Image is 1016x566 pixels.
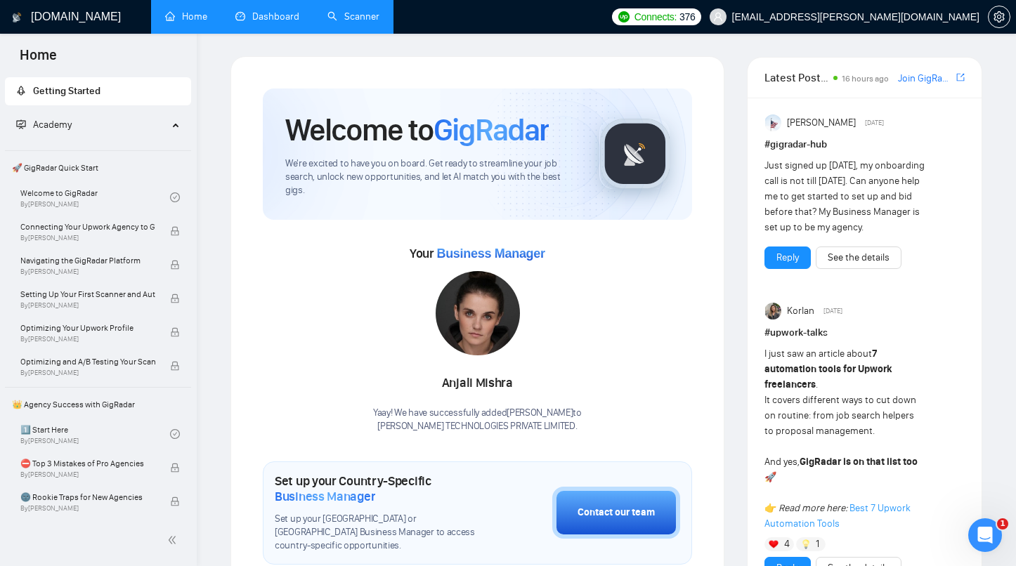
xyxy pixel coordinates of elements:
[170,327,180,337] span: lock
[765,114,782,131] img: Anisuzzaman Khan
[713,12,723,22] span: user
[20,182,170,213] a: Welcome to GigRadarBy[PERSON_NAME]
[204,22,232,51] img: Profile image for Viktor
[285,111,549,149] h1: Welcome to
[20,254,155,268] span: Navigating the GigRadar Platform
[787,303,814,319] span: Korlan
[618,11,630,22] img: upwork-logo.png
[764,137,965,152] h1: # gigradar-hub
[235,11,299,22] a: dashboardDashboard
[20,456,155,470] span: ⛔ Top 3 Mistakes of Pro Agencies
[165,11,207,22] a: homeHome
[20,470,155,479] span: By [PERSON_NAME]
[28,100,253,195] p: Hi [PERSON_NAME][EMAIL_ADDRESS][PERSON_NAME][DOMAIN_NAME] 👋
[20,322,261,363] div: 🔄 Connect GigRadar to your CRM or other external systems
[436,271,520,355] img: 1706121430734-multi-295.jpg
[275,513,482,553] span: Set up your [GEOGRAPHIC_DATA] or [GEOGRAPHIC_DATA] Business Manager to access country-specific op...
[769,539,779,549] img: ❤️
[29,369,235,398] div: ✅ How To: Connect your agency to [DOMAIN_NAME]
[779,502,847,514] em: Read more here:
[764,69,829,86] span: Latest Posts from the GigRadar Community
[275,473,482,504] h1: Set up your Country-Specific
[997,518,1008,529] span: 1
[20,490,155,504] span: 🌚 Rookie Traps for New Agencies
[170,294,180,303] span: lock
[177,22,205,51] img: Profile image for Dima
[765,303,782,320] img: Korlan
[33,119,72,131] span: Academy
[29,328,235,357] div: 🔄 Connect GigRadar to your CRM or other external systems
[327,11,379,22] a: searchScanner
[373,407,582,433] div: Yaay! We have successfully added [PERSON_NAME] to
[968,518,1002,552] iframe: Intercom live chat
[170,192,180,202] span: check-circle
[16,119,72,131] span: Academy
[823,305,842,317] span: [DATE]
[552,487,680,539] button: Contact our team
[16,86,26,96] span: rocket
[989,11,1010,22] span: setting
[436,246,545,261] span: Business Manager
[865,117,884,129] span: [DATE]
[188,437,281,493] button: Help
[33,85,100,97] span: Getting Started
[29,249,235,263] div: Ask a question
[679,9,695,25] span: 376
[373,371,582,395] div: Anjali Mishra
[150,22,178,51] img: Profile image for Nazar
[842,74,889,84] span: 16 hours ago
[764,158,925,235] div: Just signed up [DATE], my onboarding call is not till [DATE]. Can anyone help me to get started t...
[20,301,155,310] span: By [PERSON_NAME]
[410,246,545,261] span: Your
[20,504,155,513] span: By [PERSON_NAME]
[8,45,68,74] span: Home
[20,220,155,234] span: Connecting Your Upwork Agency to GigRadar
[20,335,155,343] span: By [PERSON_NAME]
[956,72,965,83] span: export
[16,119,26,129] span: fund-projection-screen
[5,77,191,105] li: Getting Started
[170,496,180,506] span: lock
[14,237,267,275] div: Ask a question
[170,226,180,236] span: lock
[223,472,245,482] span: Help
[988,6,1010,28] button: setting
[20,363,261,404] div: ✅ How To: Connect your agency to [DOMAIN_NAME]
[373,420,582,433] p: [PERSON_NAME] TECHNOLOGIES PRIVATE LIMITED .
[20,234,155,242] span: By [PERSON_NAME]
[285,157,577,197] span: We're excited to have you on board. Get ready to streamline your job search, unlock new opportuni...
[764,346,925,532] div: I just saw an article about . It covers different ways to cut down on routine: from job search he...
[20,355,155,369] span: Optimizing and A/B Testing Your Scanner for Better Results
[242,22,267,48] div: Close
[29,296,114,310] span: Search for help
[828,250,890,265] a: See the details
[764,325,965,341] h1: # upwork-talks
[800,456,918,468] strong: GigRadar is on that list too
[434,111,549,149] span: GigRadar
[801,539,811,549] img: 💡
[6,390,190,419] span: 👑 Agency Success with GigRadar
[20,369,155,377] span: By [PERSON_NAME]
[787,115,856,131] span: [PERSON_NAME]
[170,361,180,371] span: lock
[28,195,253,219] p: How can we help?
[20,287,155,301] span: Setting Up Your First Scanner and Auto-Bidder
[29,409,235,439] div: 🔠 GigRadar Search Syntax: Query Operators for Optimized Job Searches
[764,471,776,483] span: 🚀
[20,419,170,449] a: 1️⃣ Start HereBy[PERSON_NAME]
[816,246,901,269] button: See the details
[600,119,670,189] img: gigradar-logo.png
[170,429,180,439] span: check-circle
[170,463,180,473] span: lock
[20,289,261,317] button: Search for help
[6,154,190,182] span: 🚀 GigRadar Quick Start
[20,404,261,445] div: 🔠 GigRadar Search Syntax: Query Operators for Optimized Job Searches
[898,71,953,86] a: Join GigRadar Slack Community
[31,472,63,482] span: Home
[170,260,180,270] span: lock
[28,27,51,49] img: logo
[764,502,776,514] span: 👉
[12,6,22,29] img: logo
[93,437,187,493] button: Messages
[634,9,677,25] span: Connects:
